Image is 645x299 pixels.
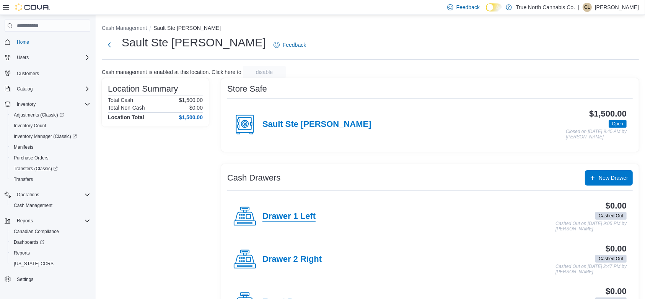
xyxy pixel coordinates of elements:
span: Catalog [17,86,33,92]
button: Users [14,53,32,62]
span: Inventory [14,100,90,109]
a: Transfers [11,175,36,184]
span: Purchase Orders [14,155,49,161]
a: Inventory Manager (Classic) [11,132,80,141]
span: Inventory Manager (Classic) [11,132,90,141]
a: Dashboards [8,237,93,248]
a: Canadian Compliance [11,227,62,236]
span: Open [609,120,627,128]
h3: Store Safe [227,84,267,94]
span: Canadian Compliance [14,228,59,235]
span: Settings [14,274,90,284]
span: Home [14,37,90,47]
a: Manifests [11,143,36,152]
button: Next [102,37,117,53]
h3: $0.00 [606,287,627,296]
span: disable [256,68,273,76]
p: Cashed Out on [DATE] 2:47 PM by [PERSON_NAME] [555,264,627,274]
span: Adjustments (Classic) [14,112,64,118]
button: Manifests [8,142,93,153]
h4: $1,500.00 [179,114,203,120]
button: [US_STATE] CCRS [8,258,93,269]
span: Customers [17,71,39,77]
button: Inventory [2,99,93,110]
span: Adjustments (Classic) [11,110,90,120]
a: Adjustments (Classic) [8,110,93,120]
span: Washington CCRS [11,259,90,268]
a: Home [14,38,32,47]
a: Reports [11,248,33,258]
a: Dashboards [11,238,47,247]
span: Inventory Count [14,123,46,129]
span: Inventory Count [11,121,90,130]
button: Inventory [14,100,39,109]
a: [US_STATE] CCRS [11,259,57,268]
button: Reports [14,216,36,225]
p: $0.00 [189,105,203,111]
button: Canadian Compliance [8,226,93,237]
button: Users [2,52,93,63]
a: Adjustments (Classic) [11,110,67,120]
span: Reports [17,218,33,224]
span: Feedback [283,41,306,49]
h4: Drawer 1 Left [262,212,316,222]
span: Purchase Orders [11,153,90,163]
button: New Drawer [585,170,633,186]
p: Cash management is enabled at this location. Click here to [102,69,241,75]
span: Operations [14,190,90,199]
span: Cashed Out [595,255,627,263]
a: Transfers (Classic) [11,164,61,173]
a: Feedback [270,37,309,53]
h6: Total Non-Cash [108,105,145,111]
img: Cova [15,3,50,11]
a: Purchase Orders [11,153,52,163]
p: $1,500.00 [179,97,203,103]
span: CL [584,3,590,12]
nav: An example of EuiBreadcrumbs [102,24,639,33]
p: [PERSON_NAME] [595,3,639,12]
h4: Location Total [108,114,144,120]
a: Inventory Manager (Classic) [8,131,93,142]
button: Purchase Orders [8,153,93,163]
span: Cashed Out [599,255,623,262]
button: disable [243,66,286,78]
span: Manifests [11,143,90,152]
button: Reports [8,248,93,258]
button: Settings [2,274,93,285]
span: Inventory [17,101,36,107]
input: Dark Mode [486,3,502,11]
p: | [578,3,580,12]
button: Catalog [2,84,93,94]
span: Dark Mode [486,11,486,12]
span: Reports [14,216,90,225]
span: Transfers (Classic) [11,164,90,173]
span: Dashboards [11,238,90,247]
a: Settings [14,275,36,284]
button: Cash Management [102,25,147,31]
h1: Sault Ste [PERSON_NAME] [122,35,266,50]
p: True North Cannabis Co. [516,3,575,12]
button: Customers [2,67,93,79]
span: Cashed Out [595,212,627,220]
h3: Cash Drawers [227,173,280,182]
span: Operations [17,192,39,198]
span: Transfers [14,176,33,182]
a: Cash Management [11,201,55,210]
button: Transfers [8,174,93,185]
span: Reports [11,248,90,258]
button: Catalog [14,84,36,94]
span: Dashboards [14,239,44,245]
button: Operations [14,190,42,199]
span: New Drawer [599,174,628,182]
button: Home [2,36,93,48]
span: Users [14,53,90,62]
button: Cash Management [8,200,93,211]
span: Users [17,54,29,61]
h3: Location Summary [108,84,178,94]
span: Transfers (Classic) [14,166,58,172]
h3: $0.00 [606,244,627,253]
span: Cash Management [11,201,90,210]
p: Closed on [DATE] 9:45 AM by [PERSON_NAME] [566,129,627,140]
span: Feedback [456,3,480,11]
span: Settings [17,276,33,283]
